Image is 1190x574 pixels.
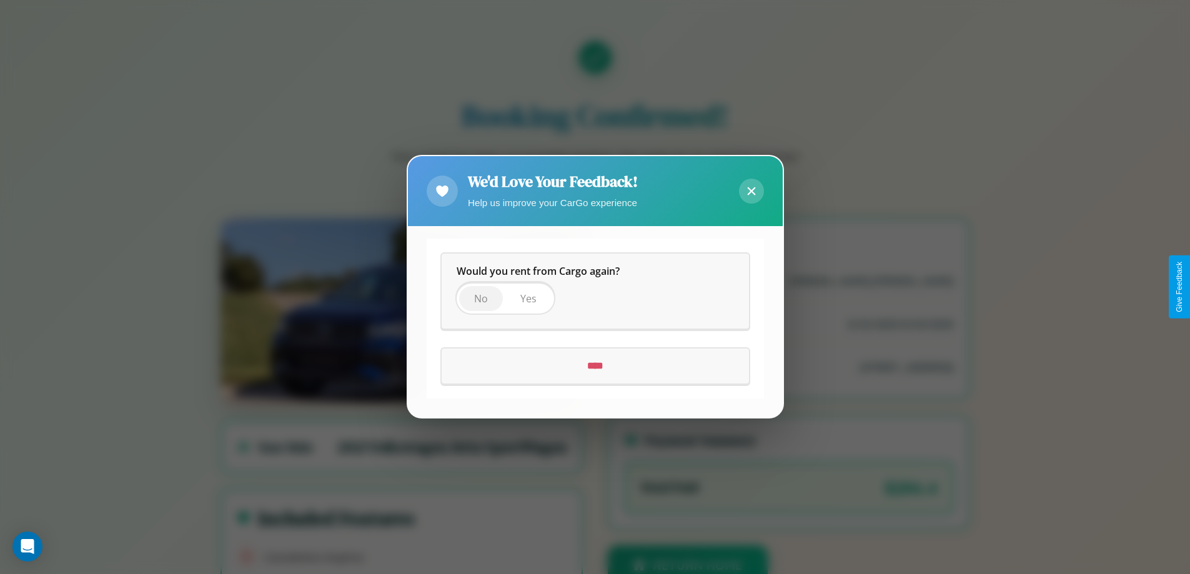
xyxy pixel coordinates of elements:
[520,292,537,306] span: Yes
[457,265,620,279] span: Would you rent from Cargo again?
[1175,262,1184,312] div: Give Feedback
[468,194,638,211] p: Help us improve your CarGo experience
[474,292,488,306] span: No
[468,171,638,192] h2: We'd Love Your Feedback!
[12,532,42,562] div: Open Intercom Messenger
